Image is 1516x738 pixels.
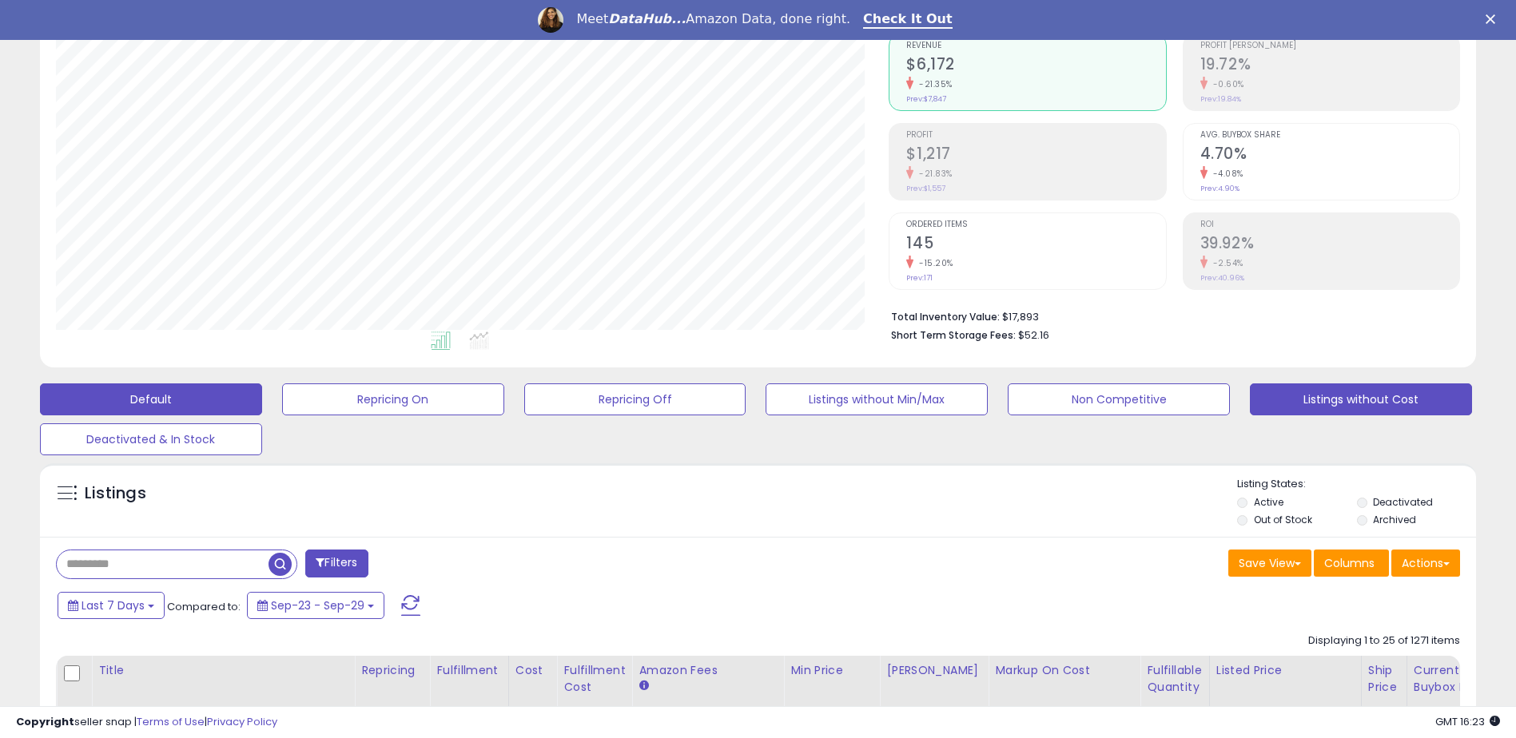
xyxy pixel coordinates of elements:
h5: Listings [85,482,146,505]
small: Prev: $1,557 [906,184,945,193]
h2: 4.70% [1200,145,1459,166]
b: Total Inventory Value: [891,310,1000,323]
span: Sep-23 - Sep-29 [271,597,364,613]
div: Ship Price [1368,662,1400,696]
div: Close [1486,14,1502,24]
a: Privacy Policy [207,714,277,729]
span: ROI [1200,220,1459,229]
div: Repricing [361,662,423,679]
span: $52.16 [1018,327,1049,343]
button: Listings without Min/Max [766,383,988,415]
th: The percentage added to the cost of goods (COGS) that forms the calculator for Min & Max prices. [989,656,1140,719]
label: Deactivated [1373,495,1433,509]
button: Filters [305,550,368,577]
button: Columns [1314,550,1389,577]
button: Repricing Off [524,383,746,415]
div: Markup on Cost [995,662,1133,679]
small: -21.35% [913,78,953,90]
div: Fulfillment Cost [563,662,625,696]
div: Fulfillable Quantity [1147,662,1202,696]
div: Meet Amazon Data, done right. [576,11,850,27]
small: Prev: 19.84% [1200,94,1241,104]
small: Prev: 40.96% [1200,273,1244,283]
img: Profile image for Georgie [538,7,563,33]
small: -15.20% [913,257,953,269]
i: DataHub... [608,11,686,26]
span: Avg. Buybox Share [1200,131,1459,140]
label: Archived [1373,513,1416,526]
h2: $1,217 [906,145,1165,166]
div: Displaying 1 to 25 of 1271 items [1308,633,1460,649]
div: [PERSON_NAME] [886,662,981,679]
h2: 145 [906,234,1165,256]
small: Prev: 171 [906,273,933,283]
small: Prev: $7,847 [906,94,946,104]
button: Sep-23 - Sep-29 [247,592,384,619]
button: Default [40,383,262,415]
button: Deactivated & In Stock [40,423,262,455]
h2: $6,172 [906,55,1165,77]
h2: 39.92% [1200,234,1459,256]
small: -2.54% [1208,257,1243,269]
div: Amazon Fees [639,662,777,679]
span: 2025-10-7 16:23 GMT [1435,714,1500,729]
p: Listing States: [1237,477,1476,492]
div: Fulfillment [436,662,501,679]
span: Columns [1324,555,1375,571]
span: Last 7 Days [82,597,145,613]
button: Listings without Cost [1250,383,1472,415]
li: $17,893 [891,306,1448,325]
div: seller snap | | [16,715,277,730]
button: Save View [1228,550,1311,577]
div: Current Buybox Price [1414,662,1496,696]
small: -21.83% [913,168,953,180]
small: -0.60% [1208,78,1244,90]
small: -4.08% [1208,168,1243,180]
b: Short Term Storage Fees: [891,328,1016,342]
span: Profit [906,131,1165,140]
div: Min Price [790,662,873,679]
button: Non Competitive [1008,383,1230,415]
button: Actions [1391,550,1460,577]
div: Listed Price [1216,662,1355,679]
a: Check It Out [863,11,953,29]
small: Amazon Fees. [639,679,648,693]
small: Prev: 4.90% [1200,184,1239,193]
span: Compared to: [167,599,241,614]
span: Profit [PERSON_NAME] [1200,42,1459,50]
label: Out of Stock [1254,513,1312,526]
button: Repricing On [282,383,504,415]
button: Last 7 Days [58,592,165,619]
a: Terms of Use [137,714,205,729]
span: Revenue [906,42,1165,50]
span: Ordered Items [906,220,1165,229]
div: Title [98,662,348,679]
div: Cost [515,662,551,679]
h2: 19.72% [1200,55,1459,77]
strong: Copyright [16,714,74,729]
label: Active [1254,495,1283,509]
